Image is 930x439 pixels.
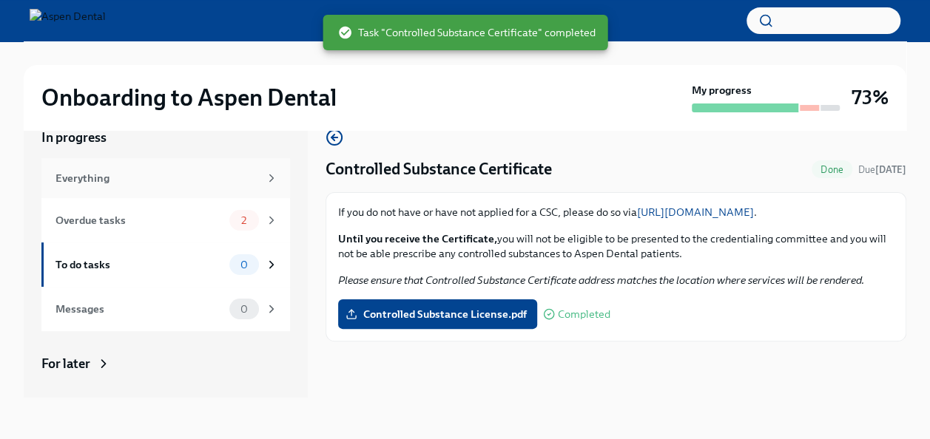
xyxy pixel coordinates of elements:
[338,231,894,261] p: you will not be eligible to be presented to the credentialing committee and you will not be able ...
[812,164,852,175] span: Done
[55,301,223,317] div: Messages
[326,158,552,180] h4: Controlled Substance Certificate
[692,83,752,98] strong: My progress
[232,304,257,315] span: 0
[41,355,290,372] a: For later
[41,287,290,331] a: Messages0
[338,273,864,287] em: Please ensure that Controlled Substance Certificate address matches the location where services w...
[232,259,257,270] span: 0
[338,205,894,219] p: If you do not have or have not applied for a CSC, please do so via .
[55,256,223,273] div: To do tasks
[41,198,290,242] a: Overdue tasks2
[41,355,90,372] div: For later
[41,242,290,287] a: To do tasks0
[875,164,906,175] strong: [DATE]
[55,170,259,186] div: Everything
[232,215,255,226] span: 2
[558,309,610,320] span: Completed
[41,83,337,112] h2: Onboarding to Aspen Dental
[55,212,223,228] div: Overdue tasks
[852,84,889,111] h3: 73%
[858,164,906,175] span: Due
[41,396,290,414] a: Archived
[338,232,497,245] strong: Until you receive the Certificate,
[338,299,537,329] label: Controlled Substance License.pdf
[41,129,290,146] a: In progress
[41,158,290,198] a: Everything
[637,205,754,219] a: [URL][DOMAIN_NAME]
[30,9,106,33] img: Aspen Dental
[337,25,596,40] span: Task "Controlled Substance Certificate" completed
[858,163,906,177] span: October 8th, 2025 10:00
[348,307,527,321] span: Controlled Substance License.pdf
